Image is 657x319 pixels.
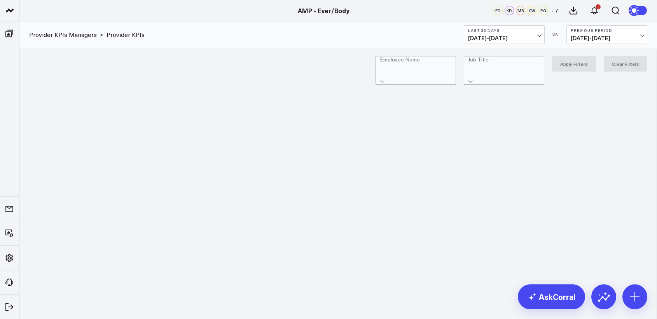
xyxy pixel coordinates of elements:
div: Employee Name [380,56,454,63]
a: Provider KPIs Managers [29,30,97,39]
div: > [29,30,103,39]
div: 1 [596,4,601,9]
span: [DATE] - [DATE] [571,35,643,41]
div: MR [516,6,525,15]
div: Job Title [468,56,542,63]
button: Apply Filters [552,56,596,72]
button: Last 30 Days[DATE]-[DATE] [464,25,545,44]
a: Provider KPIs [107,30,145,39]
button: +7 [550,6,559,15]
div: FD [493,6,503,15]
div: KD [505,6,514,15]
div: VS [549,32,563,37]
a: AskCorral [518,284,585,309]
span: [DATE] - [DATE] [468,35,540,41]
button: Previous Period[DATE]-[DATE] [566,25,647,44]
b: Last 30 Days [468,28,540,33]
button: Clear Filters [604,56,647,72]
a: AMP - Ever/Body [298,6,349,15]
div: CW [527,6,536,15]
div: PG [538,6,548,15]
b: Previous Period [571,28,643,33]
span: + 7 [551,8,558,13]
